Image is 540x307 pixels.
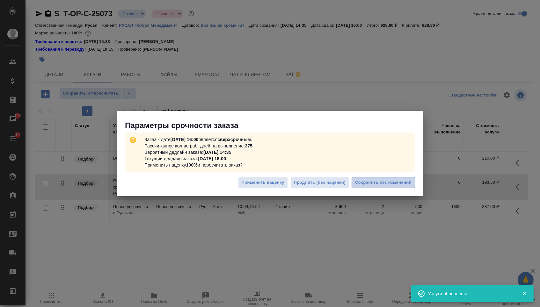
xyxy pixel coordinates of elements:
[198,156,226,161] b: [DATE] 16:00
[245,143,253,148] b: 375
[186,162,198,168] b: 100%
[355,179,412,186] span: Сохранить без изменений
[217,137,251,142] b: сверхсрочным
[518,291,531,296] button: Закрыть
[242,179,284,186] span: Применить наценку
[294,179,346,186] span: Продлить (без наценки)
[171,137,199,142] b: [DATE] 16:00
[238,177,288,188] button: Применить наценку
[203,150,231,155] b: [DATE] 14:35
[125,120,423,131] p: Параметры срочности заказа
[290,177,349,188] button: Продлить (без наценки)
[352,177,415,188] button: Сохранить без изменений
[428,290,512,297] div: Услуги обновлены
[142,134,256,171] p: Заказ к дате является . Рассчитанное кол-во раб. дней на выполнение: . Вероятный дедлайн заказа: ...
